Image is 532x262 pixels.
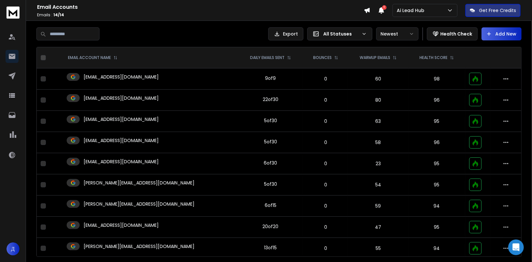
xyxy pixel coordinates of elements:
[84,243,194,250] p: [PERSON_NAME][EMAIL_ADDRESS][DOMAIN_NAME]
[408,68,465,90] td: 98
[84,201,194,207] p: [PERSON_NAME][EMAIL_ADDRESS][DOMAIN_NAME]
[408,217,465,238] td: 95
[307,182,344,188] p: 0
[307,97,344,103] p: 0
[408,132,465,153] td: 96
[482,27,522,40] button: Add New
[313,55,332,60] p: BOUNCES
[348,111,408,132] td: 63
[307,203,344,209] p: 0
[307,118,344,124] p: 0
[408,153,465,174] td: 95
[84,74,159,80] p: [EMAIL_ADDRESS][DOMAIN_NAME]
[7,242,20,255] button: Д
[265,75,276,81] div: 9 of 9
[264,244,277,251] div: 13 of 15
[323,31,359,37] p: All Statuses
[397,7,427,14] p: Ai Lead Hub
[250,55,285,60] p: DAILY EMAILS SENT
[348,196,408,217] td: 59
[37,12,364,18] p: Emails :
[263,223,279,230] div: 20 of 20
[348,90,408,111] td: 80
[84,137,159,144] p: [EMAIL_ADDRESS][DOMAIN_NAME]
[419,55,447,60] p: HEALTH SCORE
[408,196,465,217] td: 94
[348,68,408,90] td: 60
[348,174,408,196] td: 54
[84,116,159,123] p: [EMAIL_ADDRESS][DOMAIN_NAME]
[408,111,465,132] td: 95
[307,76,344,82] p: 0
[84,95,159,101] p: [EMAIL_ADDRESS][DOMAIN_NAME]
[465,4,521,17] button: Get Free Credits
[508,240,524,255] div: Open Intercom Messenger
[37,3,364,11] h1: Email Accounts
[440,31,472,37] p: Health Check
[307,245,344,252] p: 0
[68,55,117,60] div: EMAIL ACCOUNT NAME
[307,139,344,146] p: 0
[268,27,303,40] button: Export
[479,7,516,14] p: Get Free Credits
[53,12,64,18] span: 14 / 14
[263,96,278,103] div: 22 of 30
[84,222,159,228] p: [EMAIL_ADDRESS][DOMAIN_NAME]
[348,238,408,259] td: 55
[264,138,277,145] div: 5 of 30
[348,217,408,238] td: 47
[360,55,390,60] p: WARMUP EMAILS
[348,153,408,174] td: 23
[264,181,277,187] div: 5 of 30
[382,5,387,10] span: 1
[264,117,277,124] div: 5 of 30
[376,27,419,40] button: Newest
[84,158,159,165] p: [EMAIL_ADDRESS][DOMAIN_NAME]
[307,224,344,230] p: 0
[264,160,277,166] div: 6 of 30
[265,202,276,209] div: 6 of 15
[84,180,194,186] p: [PERSON_NAME][EMAIL_ADDRESS][DOMAIN_NAME]
[408,90,465,111] td: 96
[427,27,478,40] button: Health Check
[307,160,344,167] p: 0
[408,174,465,196] td: 95
[348,132,408,153] td: 58
[408,238,465,259] td: 94
[7,7,20,19] img: logo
